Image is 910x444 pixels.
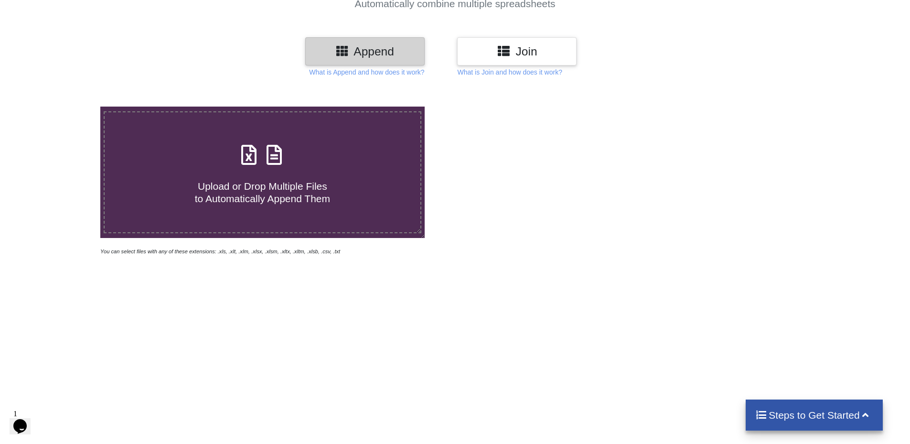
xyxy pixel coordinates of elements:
[312,44,418,58] h3: Append
[100,249,340,254] i: You can select files with any of these extensions: .xls, .xlt, .xlm, .xlsx, .xlsm, .xltx, .xltm, ...
[755,409,873,421] h4: Steps to Get Started
[195,181,330,204] span: Upload or Drop Multiple Files to Automatically Append Them
[457,67,562,77] p: What is Join and how does it work?
[10,406,40,434] iframe: chat widget
[309,67,424,77] p: What is Append and how does it work?
[464,44,569,58] h3: Join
